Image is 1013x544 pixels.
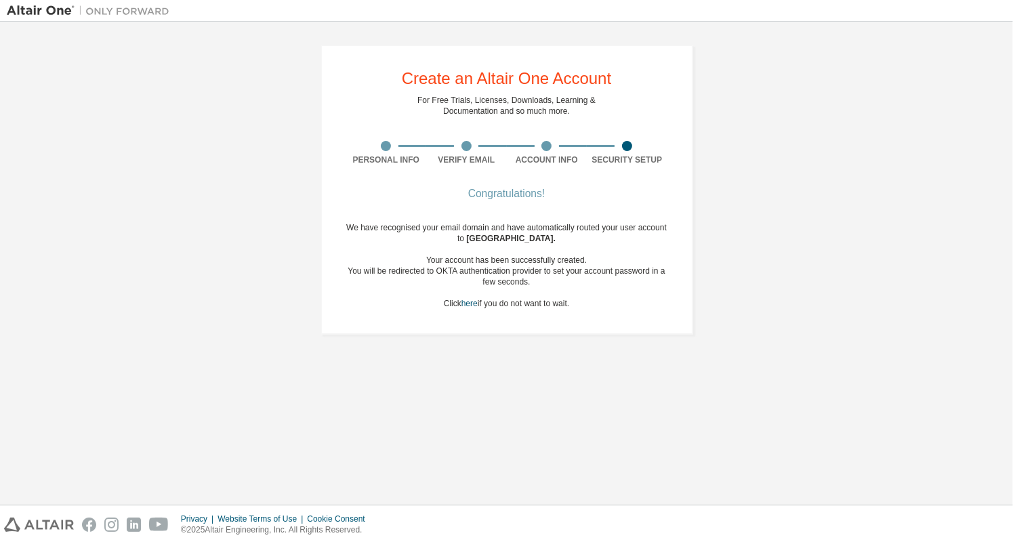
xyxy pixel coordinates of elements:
p: © 2025 Altair Engineering, Inc. All Rights Reserved. [181,524,373,536]
img: altair_logo.svg [4,518,74,532]
div: Your account has been successfully created. [346,255,667,266]
div: Congratulations! [346,190,667,198]
img: linkedin.svg [127,518,141,532]
img: facebook.svg [82,518,96,532]
a: here [461,299,478,308]
img: Altair One [7,4,176,18]
span: [GEOGRAPHIC_DATA] . [466,234,556,243]
div: Website Terms of Use [218,514,307,524]
div: We have recognised your email domain and have automatically routed your user account to Click if ... [346,222,667,309]
div: You will be redirected to OKTA authentication provider to set your account password in a few seco... [346,266,667,287]
div: Cookie Consent [307,514,373,524]
div: Create an Altair One Account [402,70,612,87]
div: For Free Trials, Licenses, Downloads, Learning & Documentation and so much more. [417,95,596,117]
div: Privacy [181,514,218,524]
div: Verify Email [426,154,507,165]
div: Security Setup [587,154,667,165]
div: Account Info [507,154,587,165]
div: Personal Info [346,154,427,165]
img: youtube.svg [149,518,169,532]
img: instagram.svg [104,518,119,532]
